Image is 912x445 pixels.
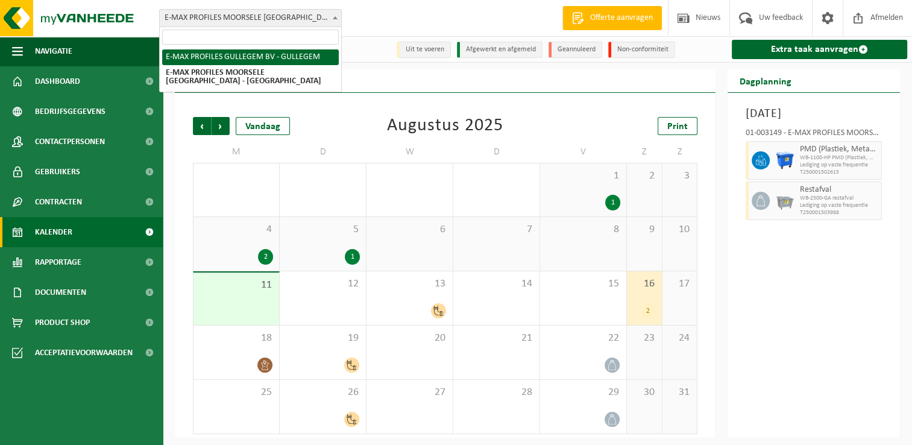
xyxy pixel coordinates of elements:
[286,386,360,399] span: 26
[457,42,542,58] li: Afgewerkt en afgemeld
[387,117,503,135] div: Augustus 2025
[373,332,447,345] span: 20
[35,187,82,217] span: Contracten
[35,157,80,187] span: Gebruikers
[627,141,662,163] td: Z
[35,127,105,157] span: Contactpersonen
[35,247,81,277] span: Rapportage
[658,117,697,135] a: Print
[280,141,366,163] td: D
[200,279,273,292] span: 11
[35,96,105,127] span: Bedrijfsgegevens
[540,141,627,163] td: V
[800,185,878,195] span: Restafval
[800,202,878,209] span: Lediging op vaste frequentie
[459,169,533,183] span: 31
[633,332,656,345] span: 23
[212,117,230,135] span: Volgende
[459,223,533,236] span: 7
[200,332,273,345] span: 18
[662,141,698,163] td: Z
[35,308,90,338] span: Product Shop
[800,195,878,202] span: WB-2500-GA restafval
[286,223,360,236] span: 5
[562,6,662,30] a: Offerte aanvragen
[800,209,878,216] span: T250001503988
[286,332,360,345] span: 19
[162,65,339,89] li: E-MAX PROFILES MOORSELE [GEOGRAPHIC_DATA] - [GEOGRAPHIC_DATA]
[373,277,447,291] span: 13
[668,386,691,399] span: 31
[800,145,878,154] span: PMD (Plastiek, Metaal, Drankkartons) (bedrijven)
[373,223,447,236] span: 6
[668,223,691,236] span: 10
[459,386,533,399] span: 28
[200,386,273,399] span: 25
[746,129,882,141] div: 01-003149 - E-MAX PROFILES MOORSELE [GEOGRAPHIC_DATA] - [GEOGRAPHIC_DATA]
[668,332,691,345] span: 24
[546,223,620,236] span: 8
[605,195,620,210] div: 1
[633,277,656,291] span: 16
[160,10,341,27] span: E-MAX PROFILES MOORSELE NV - MOORSELE
[633,223,656,236] span: 9
[546,277,620,291] span: 15
[587,12,656,24] span: Offerte aanvragen
[667,122,688,131] span: Print
[776,192,794,210] img: WB-2500-GAL-GY-01
[200,169,273,183] span: 28
[162,49,339,65] li: E-MAX PROFILES GULLEGEM BV - GULLEGEM
[776,151,794,169] img: WB-1100-HPE-BE-01
[800,162,878,169] span: Lediging op vaste frequentie
[286,169,360,183] span: 29
[608,42,675,58] li: Non-conformiteit
[193,141,280,163] td: M
[800,169,878,176] span: T250001502615
[746,105,882,123] h3: [DATE]
[35,217,72,247] span: Kalender
[258,249,273,265] div: 2
[35,277,86,308] span: Documenten
[345,249,360,265] div: 1
[546,386,620,399] span: 29
[546,169,620,183] span: 1
[193,117,211,135] span: Vorige
[35,66,80,96] span: Dashboard
[453,141,540,163] td: D
[286,277,360,291] span: 12
[800,154,878,162] span: WB-1100-HP PMD (Plastiek, Metaal, Drankkartons) (bedrijven)
[200,223,273,236] span: 4
[546,332,620,345] span: 22
[668,169,691,183] span: 3
[668,277,691,291] span: 17
[397,42,451,58] li: Uit te voeren
[159,9,342,27] span: E-MAX PROFILES MOORSELE NV - MOORSELE
[366,141,453,163] td: W
[236,117,290,135] div: Vandaag
[732,40,907,59] a: Extra taak aanvragen
[459,332,533,345] span: 21
[35,338,133,368] span: Acceptatievoorwaarden
[459,277,533,291] span: 14
[549,42,602,58] li: Geannuleerd
[373,169,447,183] span: 30
[641,303,656,319] div: 2
[373,386,447,399] span: 27
[633,169,656,183] span: 2
[35,36,72,66] span: Navigatie
[633,386,656,399] span: 30
[728,69,804,92] h2: Dagplanning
